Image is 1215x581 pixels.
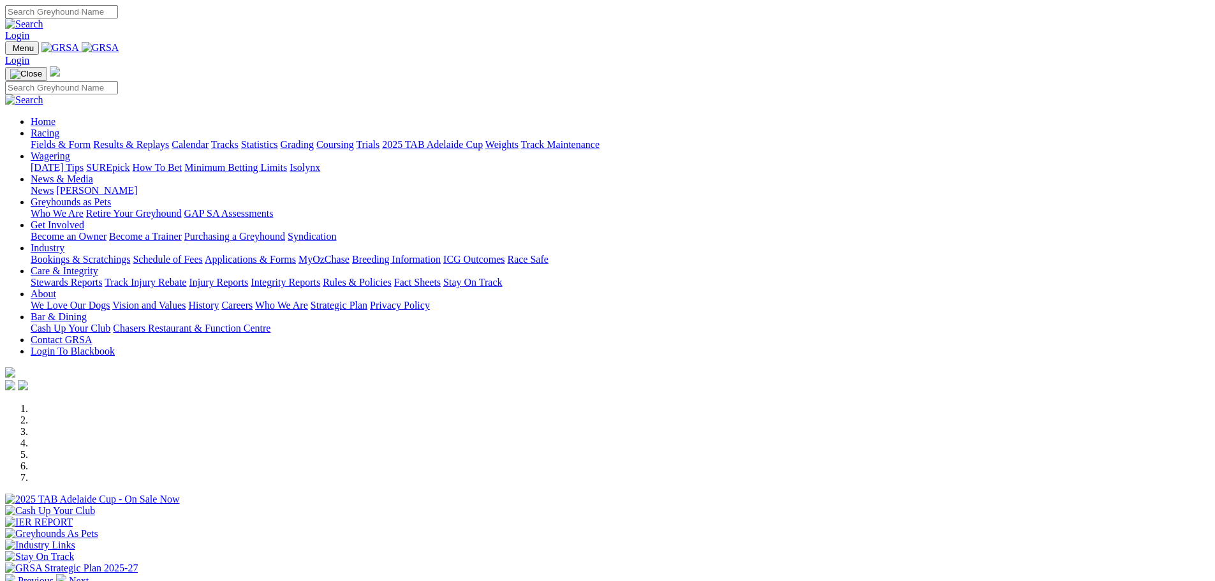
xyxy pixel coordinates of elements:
a: Minimum Betting Limits [184,162,287,173]
a: We Love Our Dogs [31,300,110,311]
a: News [31,185,54,196]
input: Search [5,81,118,94]
a: SUREpick [86,162,129,173]
a: Home [31,116,55,127]
a: Privacy Policy [370,300,430,311]
a: Syndication [288,231,336,242]
img: IER REPORT [5,517,73,528]
a: 2025 TAB Adelaide Cup [382,139,483,150]
img: Industry Links [5,540,75,551]
a: Stay On Track [443,277,502,288]
a: MyOzChase [298,254,350,265]
a: Strategic Plan [311,300,367,311]
input: Search [5,5,118,18]
button: Toggle navigation [5,67,47,81]
img: Search [5,94,43,106]
a: Results & Replays [93,139,169,150]
a: Trials [356,139,379,150]
a: Login [5,55,29,66]
a: Isolynx [290,162,320,173]
a: Industry [31,242,64,253]
a: Get Involved [31,219,84,230]
a: About [31,288,56,299]
a: Retire Your Greyhound [86,208,182,219]
a: Integrity Reports [251,277,320,288]
a: Track Maintenance [521,139,600,150]
button: Toggle navigation [5,41,39,55]
a: Greyhounds as Pets [31,196,111,207]
a: Become a Trainer [109,231,182,242]
img: Cash Up Your Club [5,505,95,517]
a: News & Media [31,173,93,184]
a: Fields & Form [31,139,91,150]
div: Bar & Dining [31,323,1210,334]
img: twitter.svg [18,380,28,390]
a: Cash Up Your Club [31,323,110,334]
a: Bookings & Scratchings [31,254,130,265]
div: Wagering [31,162,1210,173]
span: Menu [13,43,34,53]
a: [PERSON_NAME] [56,185,137,196]
div: Get Involved [31,231,1210,242]
img: logo-grsa-white.png [5,367,15,378]
a: Tracks [211,139,239,150]
img: GRSA [82,42,119,54]
a: Who We Are [255,300,308,311]
a: Race Safe [507,254,548,265]
div: Greyhounds as Pets [31,208,1210,219]
a: Login [5,30,29,41]
a: Breeding Information [352,254,441,265]
a: Coursing [316,139,354,150]
a: Track Injury Rebate [105,277,186,288]
img: GRSA Strategic Plan 2025-27 [5,563,138,574]
img: logo-grsa-white.png [50,66,60,77]
a: How To Bet [133,162,182,173]
a: Care & Integrity [31,265,98,276]
div: Racing [31,139,1210,151]
div: Care & Integrity [31,277,1210,288]
a: Login To Blackbook [31,346,115,357]
img: facebook.svg [5,380,15,390]
a: Grading [281,139,314,150]
a: Weights [485,139,519,150]
img: Stay On Track [5,551,74,563]
a: Wagering [31,151,70,161]
img: Close [10,69,42,79]
a: Bar & Dining [31,311,87,322]
a: History [188,300,219,311]
a: Fact Sheets [394,277,441,288]
img: 2025 TAB Adelaide Cup - On Sale Now [5,494,180,505]
a: [DATE] Tips [31,162,84,173]
a: Applications & Forms [205,254,296,265]
a: Rules & Policies [323,277,392,288]
div: News & Media [31,185,1210,196]
a: GAP SA Assessments [184,208,274,219]
img: GRSA [41,42,79,54]
a: Careers [221,300,253,311]
a: ICG Outcomes [443,254,504,265]
img: Search [5,18,43,30]
a: Purchasing a Greyhound [184,231,285,242]
a: Schedule of Fees [133,254,202,265]
a: Injury Reports [189,277,248,288]
div: Industry [31,254,1210,265]
a: Contact GRSA [31,334,92,345]
a: Calendar [172,139,209,150]
a: Who We Are [31,208,84,219]
a: Stewards Reports [31,277,102,288]
img: Greyhounds As Pets [5,528,98,540]
a: Racing [31,128,59,138]
a: Vision and Values [112,300,186,311]
a: Chasers Restaurant & Function Centre [113,323,270,334]
a: Statistics [241,139,278,150]
div: About [31,300,1210,311]
a: Become an Owner [31,231,107,242]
